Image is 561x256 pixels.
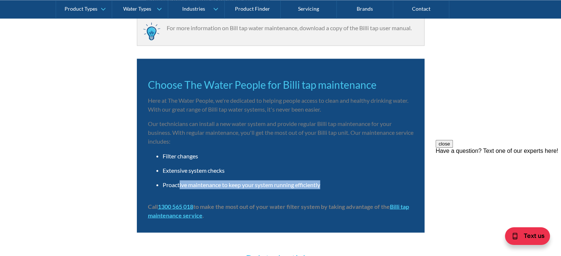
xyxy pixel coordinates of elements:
[163,151,413,160] li: Filter changes
[163,166,413,175] li: Extensive system checks
[158,203,193,210] a: 1300 565 018
[65,6,97,12] div: Product Types
[167,24,417,32] p: For more information on Bill tap water maintenance, download a copy of the Billi tap user manual.
[148,77,413,92] h3: Choose The Water People for Billi tap maintenance
[163,180,413,189] li: Proactive maintenance to keep your system running efficiently
[123,6,151,12] div: Water Types
[202,211,204,218] strong: .
[487,219,561,256] iframe: podium webchat widget bubble
[148,119,413,146] p: Our technicians can install a new water system and provide regular Billi tap maintenance for your...
[148,203,390,210] strong: Call to make the most out of your water filter system by taking advantage of the
[148,96,413,114] p: Here at The Water People, we're dedicated to helping people access to clean and healthy drinking ...
[182,6,205,12] div: Industries
[436,140,561,228] iframe: podium webchat widget prompt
